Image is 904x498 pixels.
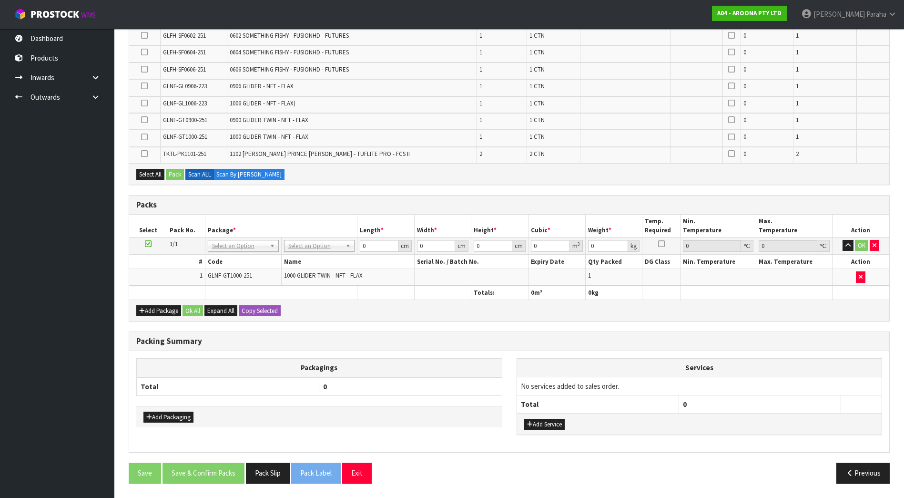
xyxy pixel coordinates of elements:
[414,255,528,269] th: Serial No. / Batch No.
[204,305,237,317] button: Expand All
[512,240,526,252] div: cm
[398,240,412,252] div: cm
[796,65,799,73] span: 1
[230,82,294,90] span: 0906 GLIDER - NFT - FLAX
[137,377,319,396] th: Total
[281,255,414,269] th: Name
[479,48,482,56] span: 1
[743,150,746,158] span: 0
[642,215,681,237] th: Temp. Required
[796,116,799,124] span: 1
[743,31,746,40] span: 0
[136,200,882,209] h3: Packs
[479,82,482,90] span: 1
[743,116,746,124] span: 0
[479,65,482,73] span: 1
[680,215,756,237] th: Min. Temperature
[185,169,214,180] label: Scan ALL
[529,82,545,90] span: 1 CTN
[129,255,205,269] th: #
[230,133,308,141] span: 1000 GLIDER TWIN - NFT - FLAX
[796,82,799,90] span: 1
[163,116,207,124] span: GLNF-GT0900-251
[717,9,782,17] strong: A04 - AROONA PTY LTD
[213,169,284,180] label: Scan By [PERSON_NAME]
[163,48,206,56] span: GLFH-SF0604-251
[832,255,889,269] th: Action
[455,240,468,252] div: cm
[230,116,308,124] span: 0900 GLIDER TWIN - NFT - FLAX
[570,240,583,252] div: m
[163,463,244,483] button: Save & Confirm Packs
[471,286,528,300] th: Totals:
[163,82,207,90] span: GLNF-GL0906-223
[342,463,372,483] button: Exit
[205,255,282,269] th: Code
[288,240,342,252] span: Select an Option
[832,215,889,237] th: Action
[205,215,357,237] th: Package
[129,463,161,483] button: Save
[230,65,349,73] span: 0606 SOMETHING FISHY - FUSIONHD - FUTURES
[200,271,203,280] span: 1
[183,305,203,317] button: Ok All
[585,215,642,237] th: Weight
[529,48,545,56] span: 1 CTN
[855,240,868,251] button: OK
[163,31,206,40] span: GLFH-SF0602-251
[517,359,882,377] th: Services
[741,240,753,252] div: ℃
[166,169,184,180] button: Pack
[479,116,482,124] span: 1
[836,463,890,483] button: Previous
[14,8,26,20] img: cube-alt.png
[479,31,482,40] span: 1
[796,99,799,107] span: 1
[528,255,585,269] th: Expiry Date
[517,377,882,395] td: No services added to sales order.
[529,65,545,73] span: 1 CTN
[588,271,591,280] span: 1
[529,133,545,141] span: 1 CTN
[30,8,79,21] span: ProStock
[642,255,681,269] th: DG Class
[167,215,205,237] th: Pack No.
[207,307,234,315] span: Expand All
[163,65,206,73] span: GLFH-SF0606-251
[756,215,833,237] th: Max. Temperature
[529,99,545,107] span: 1 CTN
[817,240,830,252] div: ℃
[529,116,545,124] span: 1 CTN
[585,286,642,300] th: kg
[680,255,756,269] th: Min. Temperature
[284,271,363,280] span: 1000 GLIDER TWIN - NFT - FLAX
[796,133,799,141] span: 1
[230,31,349,40] span: 0602 SOMETHING FISHY - FUSIONHD - FUTURES
[529,31,545,40] span: 1 CTN
[479,99,482,107] span: 1
[528,286,585,300] th: m³
[212,240,266,252] span: Select an Option
[796,150,799,158] span: 2
[743,99,746,107] span: 0
[531,289,534,297] span: 0
[529,150,545,158] span: 2 CTN
[712,6,787,21] a: A04 - AROONA PTY LTD
[163,133,207,141] span: GLNF-GT1000-251
[796,48,799,56] span: 1
[357,215,415,237] th: Length
[208,271,252,280] span: GLNF-GT1000-251
[479,150,482,158] span: 2
[628,240,640,252] div: kg
[479,133,482,141] span: 1
[230,99,295,107] span: 1006 GLIDER - NFT - FLAX)
[756,255,833,269] th: Max. Temperature
[136,305,181,317] button: Add Package
[230,48,349,56] span: 0604 SOMETHING FISHY - FUSIONHD - FUTURES
[866,10,886,19] span: Paraha
[813,10,865,19] span: [PERSON_NAME]
[585,255,642,269] th: Qty Packed
[291,463,341,483] button: Pack Label
[743,82,746,90] span: 0
[588,289,591,297] span: 0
